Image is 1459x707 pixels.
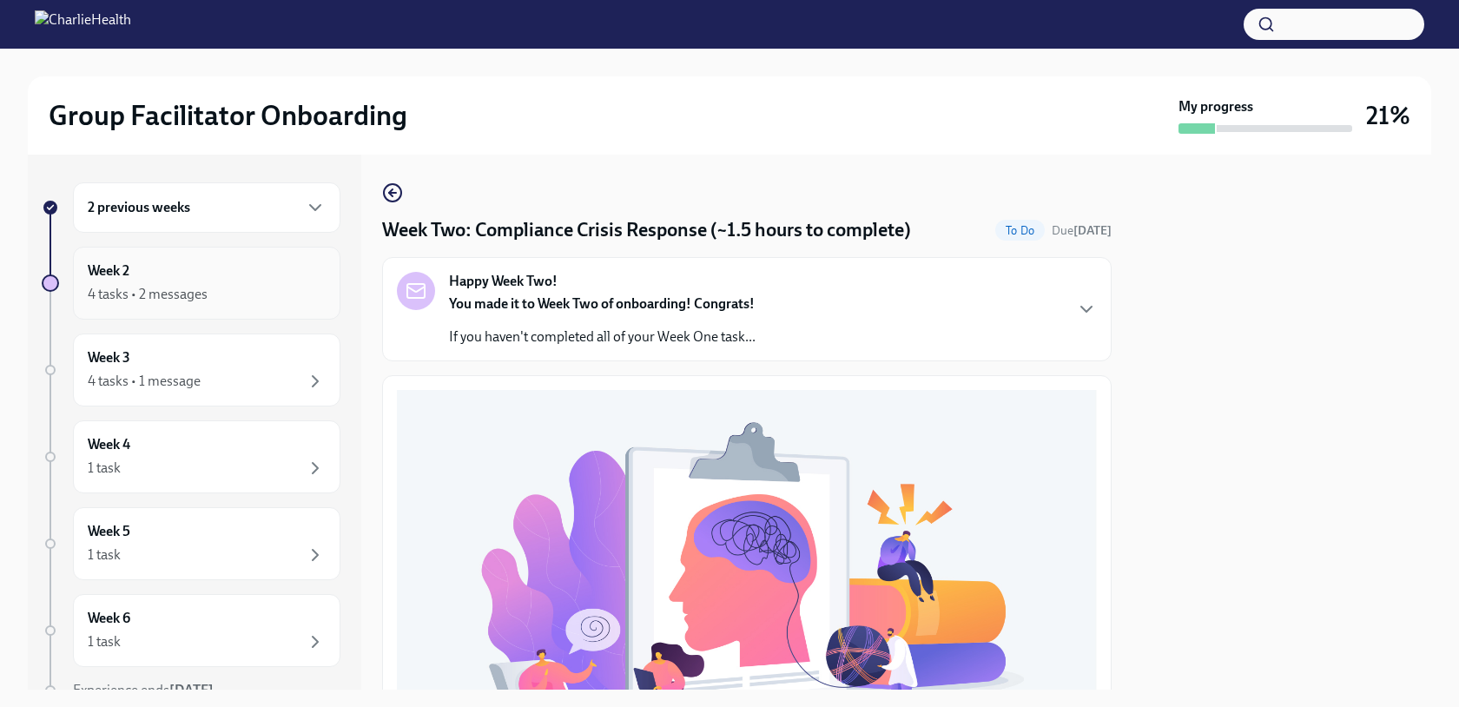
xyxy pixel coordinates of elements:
strong: [DATE] [169,682,214,698]
strong: [DATE] [1073,223,1112,238]
div: 1 task [88,545,121,565]
div: 2 previous weeks [73,182,340,233]
span: Due [1052,223,1112,238]
h6: Week 6 [88,609,130,628]
strong: My progress [1178,97,1253,116]
h4: Week Two: Compliance Crisis Response (~1.5 hours to complete) [382,217,911,243]
h6: Week 2 [88,261,129,281]
div: 4 tasks • 1 message [88,372,201,391]
h6: Week 5 [88,522,130,541]
a: Week 61 task [42,594,340,667]
div: 1 task [88,632,121,651]
a: Week 51 task [42,507,340,580]
h6: Week 3 [88,348,130,367]
h3: 21% [1366,100,1410,131]
a: Week 24 tasks • 2 messages [42,247,340,320]
span: Experience ends [73,682,214,698]
img: CharlieHealth [35,10,131,38]
strong: Happy Week Two! [449,272,558,291]
h6: Week 4 [88,435,130,454]
div: 1 task [88,459,121,478]
a: Week 34 tasks • 1 message [42,334,340,406]
div: 4 tasks • 2 messages [88,285,208,304]
span: September 22nd, 2025 10:00 [1052,222,1112,239]
strong: You made it to Week Two of onboarding! Congrats! [449,295,755,312]
h6: 2 previous weeks [88,198,190,217]
p: If you haven't completed all of your Week One task... [449,327,756,347]
a: Week 41 task [42,420,340,493]
h2: Group Facilitator Onboarding [49,98,407,133]
span: To Do [995,224,1045,237]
